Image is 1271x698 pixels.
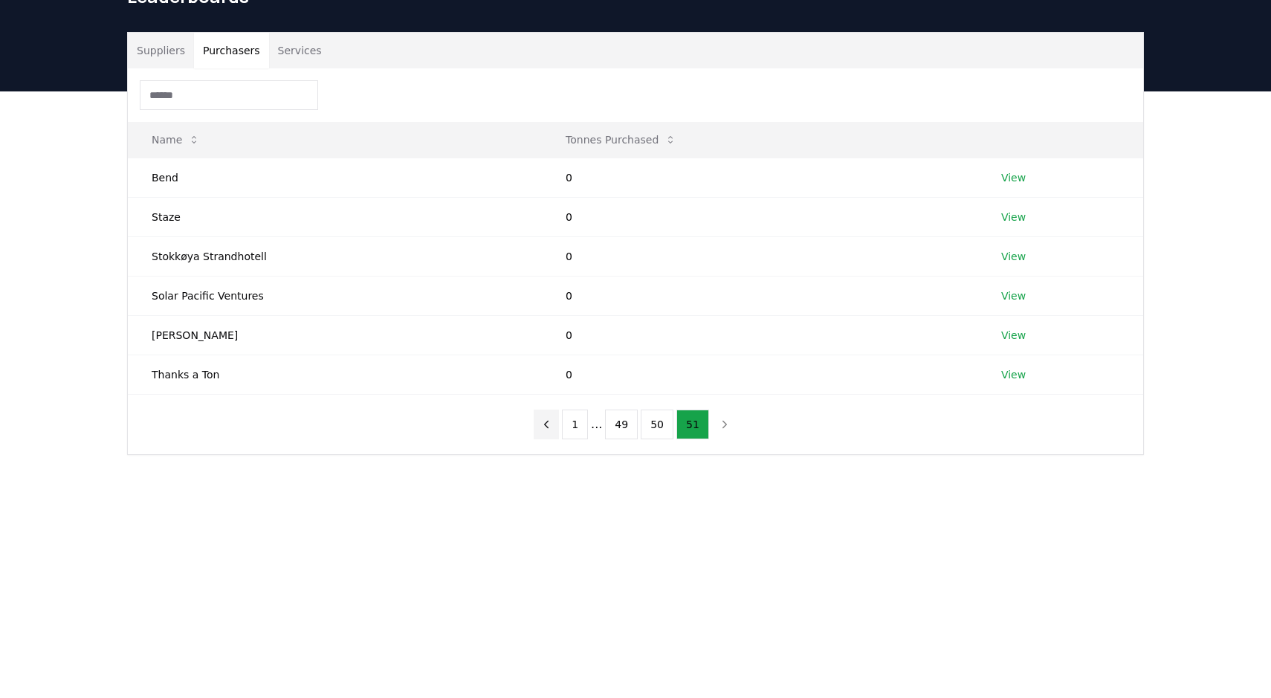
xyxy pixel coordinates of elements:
[128,355,542,394] td: Thanks a Ton
[128,315,542,355] td: [PERSON_NAME]
[542,158,977,197] td: 0
[542,355,977,394] td: 0
[269,33,331,68] button: Services
[128,158,542,197] td: Bend
[1001,210,1026,224] a: View
[194,33,269,68] button: Purchasers
[1001,249,1026,264] a: View
[591,416,602,433] li: ...
[542,197,977,236] td: 0
[1001,288,1026,303] a: View
[1001,170,1026,185] a: View
[128,236,542,276] td: Stokkøya Strandhotell
[562,410,588,439] button: 1
[1001,367,1026,382] a: View
[128,197,542,236] td: Staze
[676,410,709,439] button: 51
[542,276,977,315] td: 0
[1001,328,1026,343] a: View
[542,236,977,276] td: 0
[128,33,194,68] button: Suppliers
[128,276,542,315] td: Solar Pacific Ventures
[641,410,673,439] button: 50
[534,410,559,439] button: previous page
[605,410,638,439] button: 49
[554,125,688,155] button: Tonnes Purchased
[140,125,212,155] button: Name
[542,315,977,355] td: 0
